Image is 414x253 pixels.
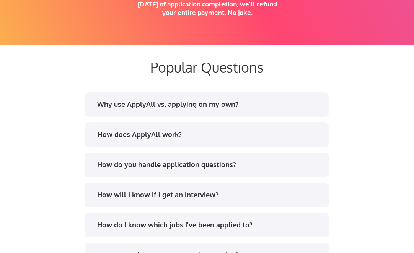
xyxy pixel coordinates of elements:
[97,190,322,200] div: How will I know if I get an interview?
[98,130,322,139] div: How does ApplyAll work?
[33,59,381,75] div: Popular Questions
[97,160,322,169] div: How do you handle application questions?
[97,100,322,109] div: Why use ApplyAll vs. applying on my own?
[97,220,322,230] div: How do I know which jobs I've been applied to?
